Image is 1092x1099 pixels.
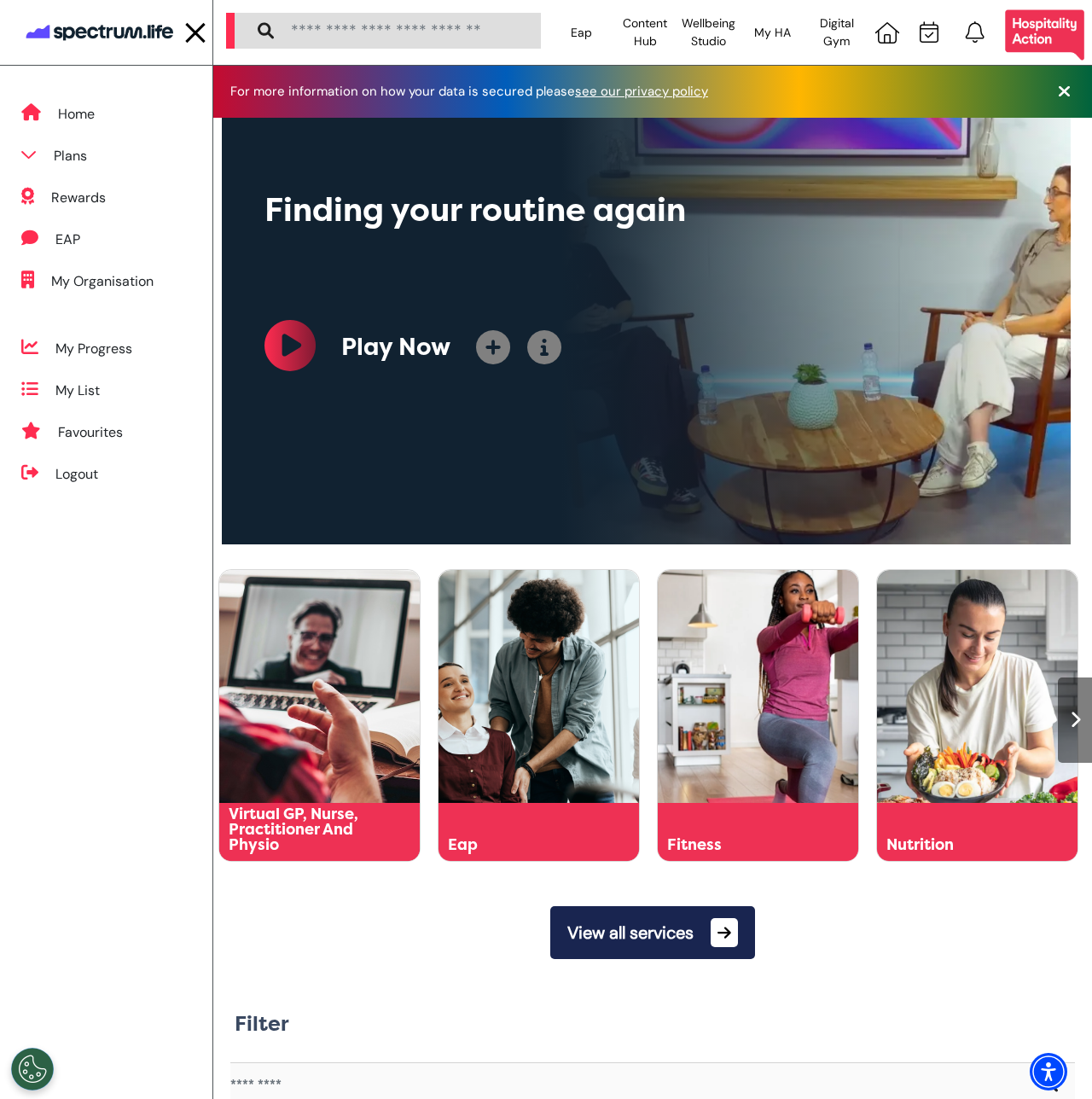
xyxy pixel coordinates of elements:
[613,9,677,56] div: Content Hub
[58,104,95,125] div: Home
[55,339,132,359] div: My Progress
[55,230,80,250] div: EAP
[23,16,177,49] img: company logo
[229,806,369,852] div: Virtual GP, Nurse, Practitioner And Physio
[55,464,98,485] div: Logout
[230,85,725,98] div: For more information on how your data is secured please
[58,422,123,443] div: Favourites
[235,1012,289,1037] h2: Filter
[51,188,106,208] div: Rewards
[677,9,741,56] div: Wellbeing Studio
[575,83,708,100] a: see our privacy policy
[11,1048,54,1090] button: Open Preferences
[341,329,450,365] div: Play Now
[55,381,100,401] div: My List
[804,9,868,56] div: Digital Gym
[667,837,808,852] div: Fitness
[1030,1053,1067,1090] div: Accessibility Menu
[54,146,87,166] div: Plans
[550,906,755,959] button: View all services
[886,837,1027,852] div: Nutrition
[741,9,804,56] div: My HA
[448,837,589,852] div: Eap
[264,186,731,235] div: Finding your routine again
[51,271,154,292] div: My Organisation
[549,9,613,56] div: Eap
